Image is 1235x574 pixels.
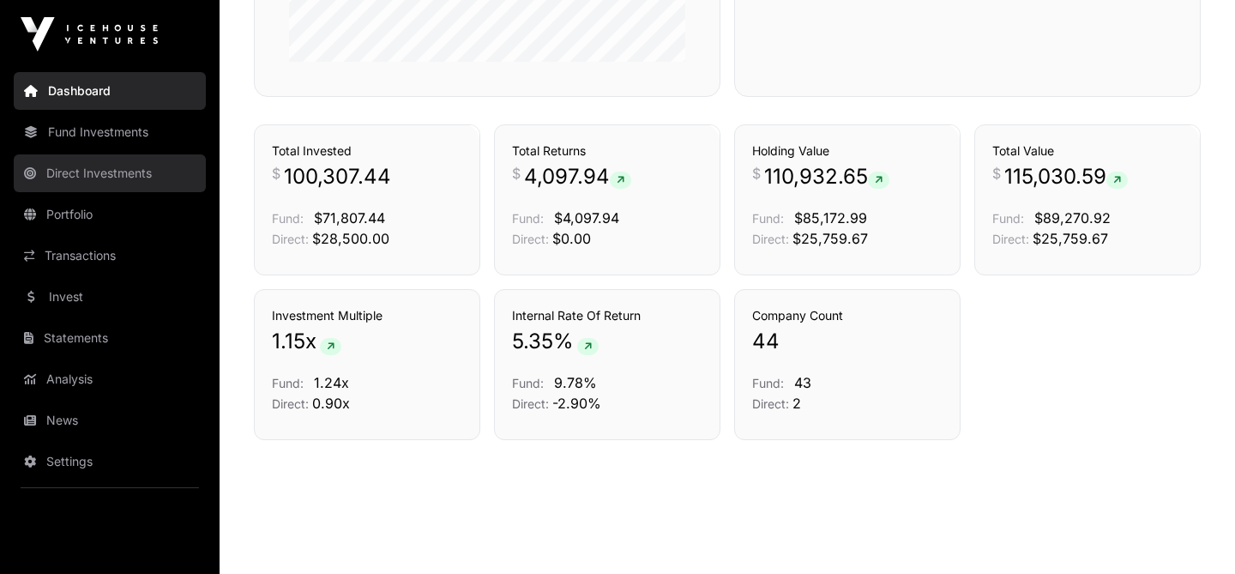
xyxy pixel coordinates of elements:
[1034,209,1111,227] span: $89,270.92
[794,374,811,391] span: 43
[752,307,943,324] h3: Company Count
[554,209,619,227] span: $4,097.94
[554,374,597,391] span: 9.78%
[752,232,789,246] span: Direct:
[794,209,867,227] span: $85,172.99
[512,396,549,411] span: Direct:
[272,163,280,184] span: $
[512,142,702,160] h3: Total Returns
[752,211,784,226] span: Fund:
[14,154,206,192] a: Direct Investments
[14,360,206,398] a: Analysis
[764,163,889,190] span: 110,932.65
[512,163,521,184] span: $
[14,443,206,480] a: Settings
[272,328,305,355] span: 1.15
[792,395,801,412] span: 2
[314,374,349,391] span: 1.24x
[14,319,206,357] a: Statements
[512,376,544,390] span: Fund:
[752,163,761,184] span: $
[992,142,1183,160] h3: Total Value
[272,376,304,390] span: Fund:
[21,17,158,51] img: Icehouse Ventures Logo
[1149,492,1235,574] iframe: Chat Widget
[992,232,1029,246] span: Direct:
[524,163,631,190] span: 4,097.94
[512,232,549,246] span: Direct:
[512,307,702,324] h3: Internal Rate Of Return
[272,142,462,160] h3: Total Invested
[14,113,206,151] a: Fund Investments
[14,278,206,316] a: Invest
[14,196,206,233] a: Portfolio
[284,163,391,190] span: 100,307.44
[752,376,784,390] span: Fund:
[1033,230,1108,247] span: $25,759.67
[752,396,789,411] span: Direct:
[272,307,462,324] h3: Investment Multiple
[752,328,780,355] span: 44
[272,396,309,411] span: Direct:
[553,328,574,355] span: %
[14,402,206,439] a: News
[992,211,1024,226] span: Fund:
[552,230,591,247] span: $0.00
[992,163,1001,184] span: $
[14,72,206,110] a: Dashboard
[552,395,601,412] span: -2.90%
[272,232,309,246] span: Direct:
[1004,163,1128,190] span: 115,030.59
[314,209,385,227] span: $71,807.44
[305,328,316,355] span: x
[752,142,943,160] h3: Holding Value
[512,328,553,355] span: 5.35
[512,211,544,226] span: Fund:
[312,395,350,412] span: 0.90x
[312,230,389,247] span: $28,500.00
[14,237,206,275] a: Transactions
[272,211,304,226] span: Fund:
[792,230,868,247] span: $25,759.67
